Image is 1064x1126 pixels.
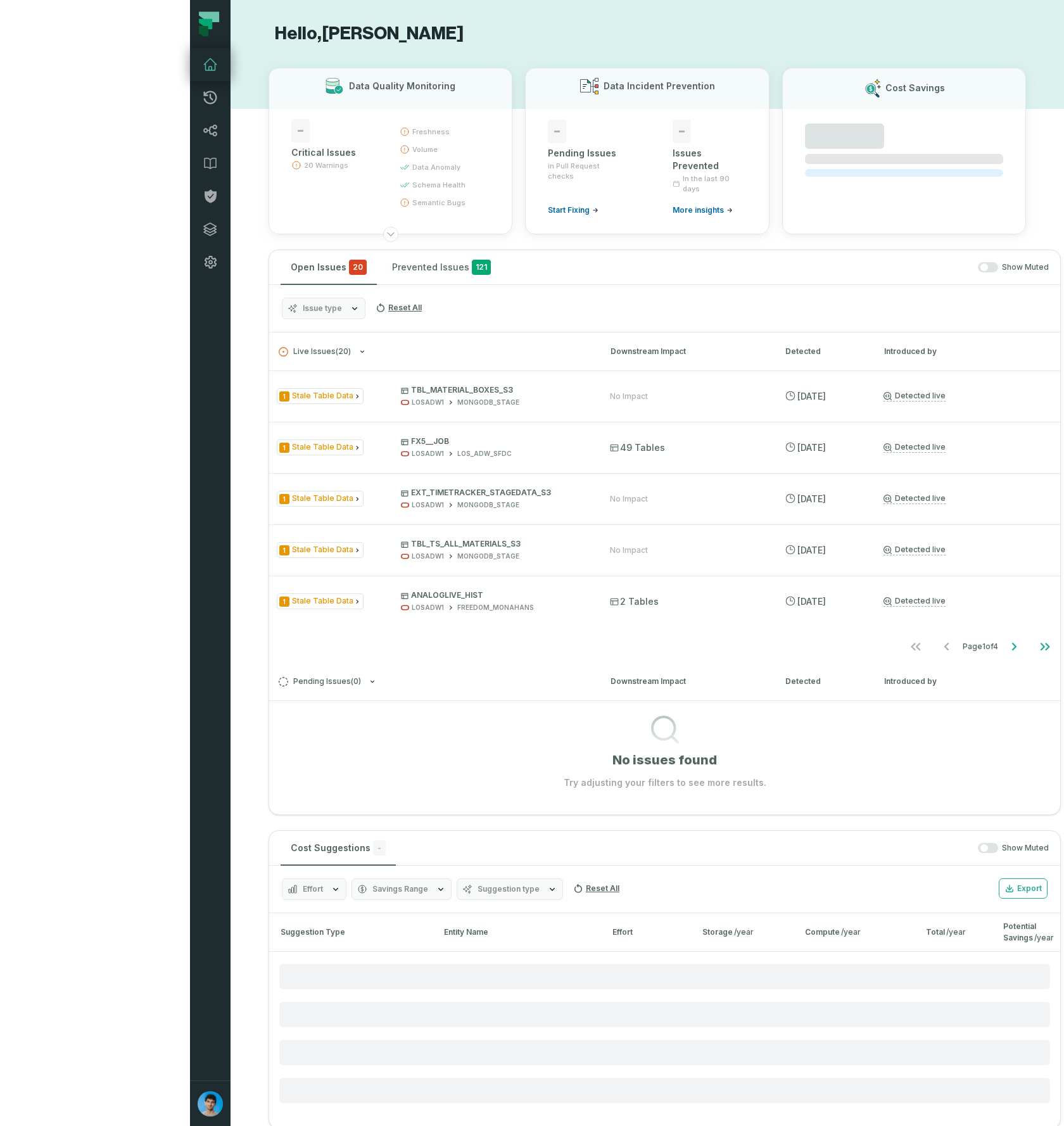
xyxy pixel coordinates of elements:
[548,147,622,160] div: Pending Issues
[412,449,444,459] div: LOSADW1
[611,676,763,687] div: Downstream Impact
[269,370,1060,662] div: Live Issues(20)
[805,927,904,938] div: Compute
[999,878,1048,899] button: Export
[999,634,1029,659] button: Go to next page
[612,927,680,938] div: Effort
[673,120,691,143] span: -
[883,596,946,607] a: Detected live
[279,443,289,453] span: Severity
[901,634,1060,659] ul: Page 1 of 4
[303,303,342,313] span: Issue type
[884,346,1059,357] div: Introduced by
[349,80,455,92] h3: Data Quality Monitoring
[548,161,622,181] span: in Pull Request checks
[797,596,826,607] relative-time: Jul 31, 2025, 9:41 AM GMT+3
[564,776,766,789] p: Try adjusting your filters to see more results.
[548,205,590,215] span: Start Fixing
[382,250,501,284] button: Prevented Issues
[269,700,1060,789] div: Pending Issues(0)
[190,48,231,81] a: Dashboard
[401,843,1049,854] div: Show Muted
[568,878,624,899] button: Reset All
[269,68,512,234] button: Data Quality Monitoring-Critical Issues20 Warningsfreshnessvolumedata anomalyschema healthsemanti...
[190,213,231,246] a: Integrations
[281,250,377,284] button: Open Issues
[946,927,966,937] span: /year
[702,927,782,938] div: Storage
[279,677,588,686] button: Pending Issues(0)
[782,68,1026,234] button: Cost Savings
[279,347,588,357] button: Live Issues(20)
[604,80,715,92] h3: Data Incident Prevention
[734,927,754,937] span: /year
[610,391,648,402] div: No Impact
[612,751,717,769] h1: No issues found
[883,493,946,504] a: Detected live
[797,545,826,555] relative-time: Jul 31, 2025, 11:31 AM GMT+3
[884,676,1059,687] div: Introduced by
[926,927,980,938] div: Total
[277,388,364,404] span: Issue Type
[673,205,733,215] a: More insights
[883,545,946,555] a: Detected live
[277,593,364,609] span: Issue Type
[548,205,598,215] a: Start Fixing
[412,500,444,510] div: LOSADW1
[279,347,351,357] span: Live Issues ( 20 )
[351,878,452,900] button: Savings Range
[401,436,587,446] p: FX5__JOB
[412,398,444,407] div: LOSADW1
[610,545,648,555] div: No Impact
[291,146,377,159] div: Critical Issues
[279,597,289,607] span: Severity
[279,677,361,686] span: Pending Issues ( 0 )
[457,552,519,561] div: MONGODB_STAGE
[673,147,747,172] div: Issues Prevented
[611,346,763,357] div: Downstream Impact
[457,449,512,459] div: LOS_ADW_SFDC
[472,260,491,275] span: 121
[412,127,450,137] span: freshness
[457,603,534,612] div: FREEDOM_MONAHANS
[349,260,367,275] span: critical issues and errors combined
[841,927,861,937] span: /year
[303,884,323,894] span: Effort
[412,603,444,612] div: LOSADW1
[269,23,1026,45] h1: Hello, [PERSON_NAME]
[412,198,465,208] span: semantic bugs
[673,205,724,215] span: More insights
[901,634,931,659] button: Go to first page
[683,174,747,194] span: In the last 90 days
[883,442,946,453] a: Detected live
[401,590,587,600] p: ANALOGLIVE_HIST
[412,552,444,561] div: LOSADW1
[282,878,346,900] button: Effort
[610,494,648,504] div: No Impact
[370,298,427,318] button: Reset All
[785,346,861,357] div: Detected
[457,398,519,407] div: MONGODB_STAGE
[883,391,946,402] a: Detected live
[401,539,587,549] p: TBL_TS_ALL_MATERIALS_S3
[548,120,566,143] span: -
[506,262,1049,273] div: Show Muted
[1030,634,1060,659] button: Go to last page
[291,119,310,142] span: -
[444,927,590,938] div: Entity Name
[304,160,348,170] span: 20 Warnings
[457,878,563,900] button: Suggestion type
[785,676,861,687] div: Detected
[373,840,386,856] span: -
[1003,921,1054,944] div: Potential Savings
[797,391,826,402] relative-time: Jul 31, 2025, 5:34 PM GMT+3
[198,1091,223,1117] img: avatar of Omri Ildis
[277,491,364,507] span: Issue Type
[610,441,665,454] span: 49 Tables
[190,81,231,114] a: Merge Requests
[457,500,519,510] div: MONGODB_STAGE
[282,298,365,319] button: Issue type
[269,634,1060,659] nav: pagination
[190,246,231,279] a: Settings
[932,634,962,659] button: Go to previous page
